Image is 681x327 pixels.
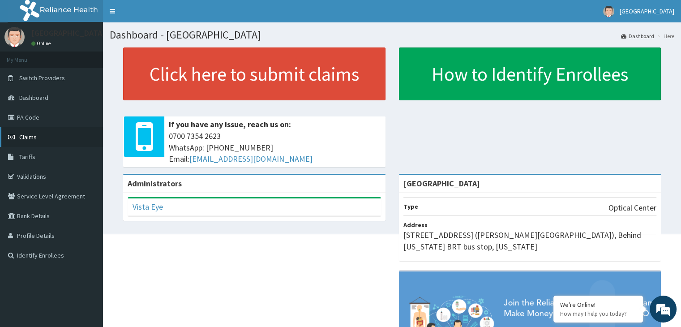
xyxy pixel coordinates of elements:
strong: [GEOGRAPHIC_DATA] [403,178,480,189]
b: If you have any issue, reach us on: [169,119,291,129]
b: Administrators [128,178,182,189]
a: Online [31,40,53,47]
div: Minimize live chat window [147,4,168,26]
b: Type [403,202,418,211]
span: Switch Providers [19,74,65,82]
textarea: Type your message and hit 'Enter' [4,226,171,257]
li: Here [655,32,674,40]
b: Address [403,221,428,229]
p: How may I help you today? [560,310,636,318]
img: User Image [603,6,614,17]
span: Claims [19,133,37,141]
span: 0700 7354 2623 WhatsApp: [PHONE_NUMBER] Email: [169,130,381,165]
a: Dashboard [621,32,654,40]
a: Click here to submit claims [123,47,385,100]
h1: Dashboard - [GEOGRAPHIC_DATA] [110,29,674,41]
span: [GEOGRAPHIC_DATA] [620,7,674,15]
span: Dashboard [19,94,48,102]
p: Optical Center [608,202,656,214]
a: Vista Eye [133,202,163,212]
a: How to Identify Enrollees [399,47,661,100]
img: User Image [4,27,25,47]
span: Tariffs [19,153,35,161]
p: [GEOGRAPHIC_DATA] [31,29,105,37]
div: We're Online! [560,301,636,309]
a: [EMAIL_ADDRESS][DOMAIN_NAME] [189,154,313,164]
span: We're online! [52,103,124,194]
img: d_794563401_company_1708531726252_794563401 [17,45,36,67]
div: Chat with us now [47,50,150,62]
p: [STREET_ADDRESS] ([PERSON_NAME][GEOGRAPHIC_DATA]), Behind [US_STATE] BRT bus stop, [US_STATE] [403,229,657,252]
